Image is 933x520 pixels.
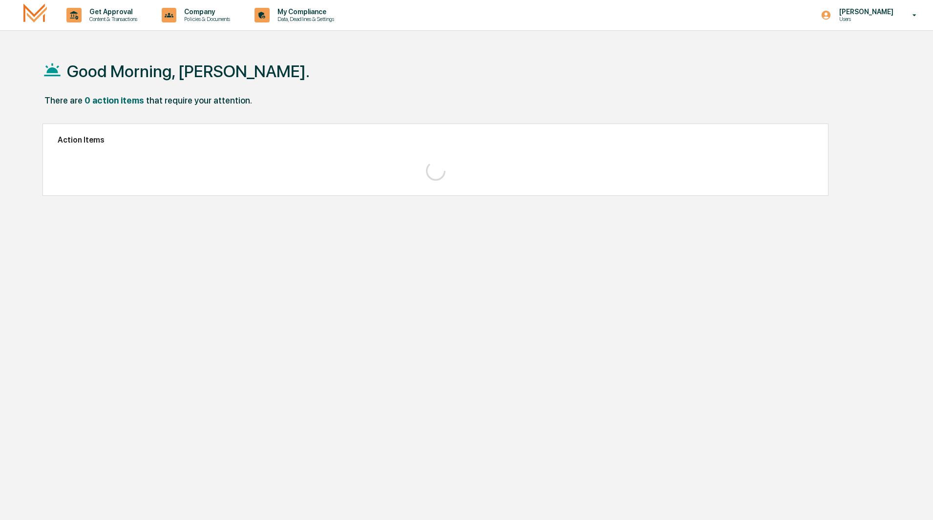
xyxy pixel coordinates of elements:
[270,16,339,22] p: Data, Deadlines & Settings
[831,8,898,16] p: [PERSON_NAME]
[270,8,339,16] p: My Compliance
[146,95,252,105] div: that require your attention.
[82,16,142,22] p: Content & Transactions
[67,62,310,81] h1: Good Morning, [PERSON_NAME].
[176,8,235,16] p: Company
[23,3,47,26] img: logo
[44,95,83,105] div: There are
[176,16,235,22] p: Policies & Documents
[58,135,813,145] h2: Action Items
[85,95,144,105] div: 0 action items
[82,8,142,16] p: Get Approval
[831,16,898,22] p: Users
